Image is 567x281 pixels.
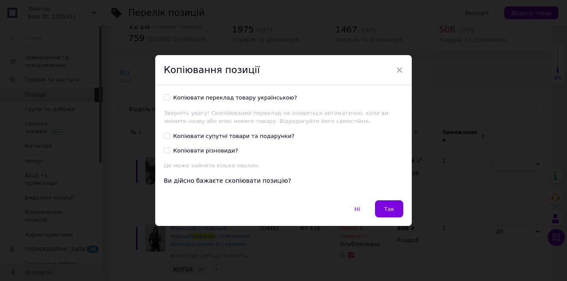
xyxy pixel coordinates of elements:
[164,64,260,75] span: Копіювання позиції
[384,206,394,212] span: Так
[173,132,295,140] div: Копіювати супутні товари та подарунки?
[164,162,260,169] span: Це може зайняти кілька хвилин.
[354,206,360,212] span: Ні
[173,94,297,102] div: Копіювати переклад товару українською?
[346,200,369,217] button: Ні
[164,177,403,185] div: Ви дійсно бажаєте скопіювати позицію?
[375,200,403,217] button: Так
[164,110,388,125] span: Зверніть увагу! Скопійований переклад не оновиться автоматично, коли ви зміните назву або опис но...
[396,63,403,77] span: ×
[173,147,238,155] div: Копіювати різновиди?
